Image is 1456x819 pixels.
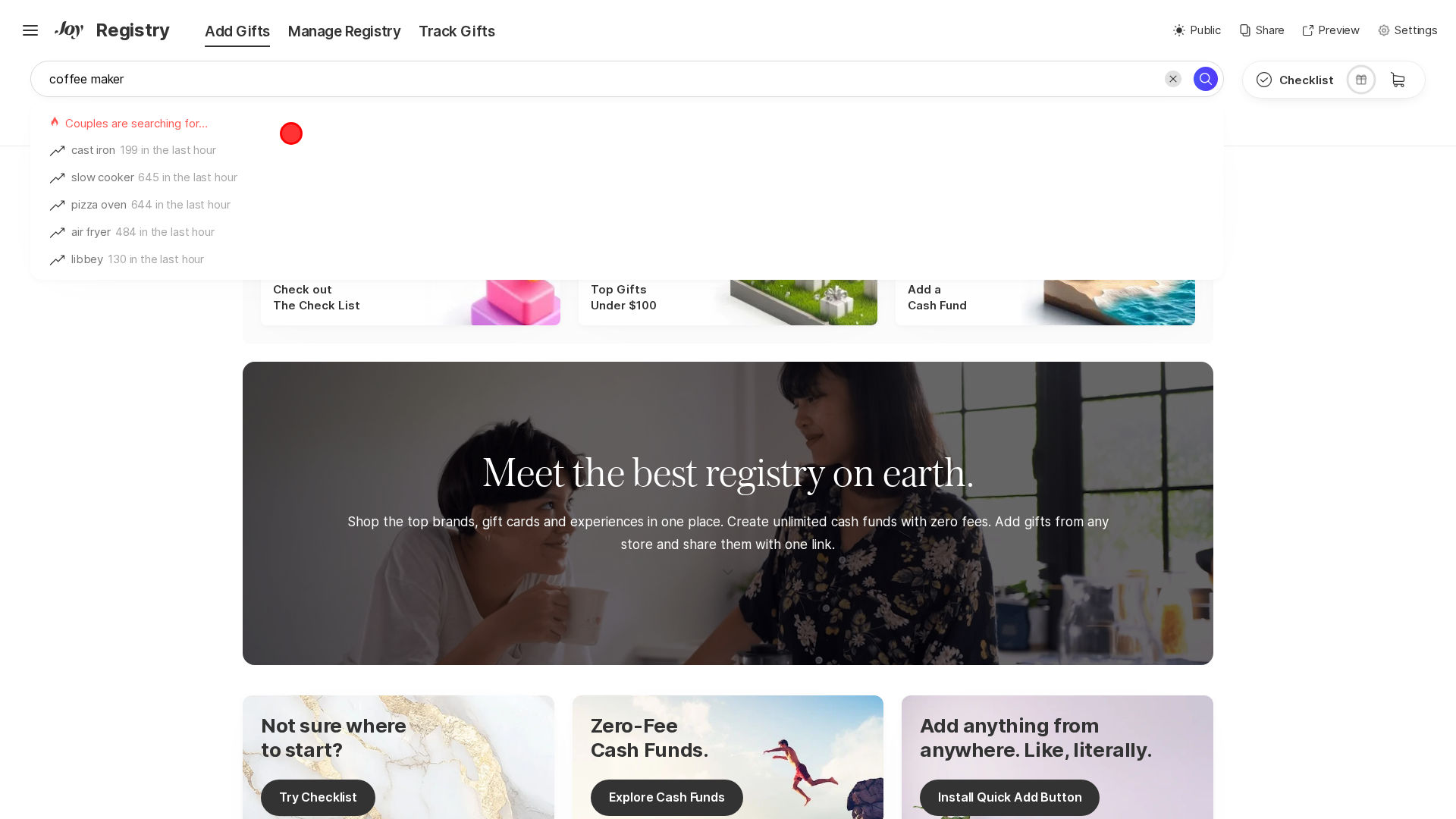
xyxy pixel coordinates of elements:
[908,281,967,313] span: Add a Cash Fund
[591,281,657,313] span: Top Gifts Under $100
[591,780,743,816] button: Explore Cash Funds
[96,17,170,44] span: Registry
[1243,61,1346,98] button: Checklist
[71,224,111,242] p: air fryer
[71,169,133,187] p: slow cooker
[1318,22,1360,39] p: Preview
[279,21,409,42] div: Manage Registry
[591,714,743,761] p: Zero-Fee Cash Funds.
[261,780,375,816] button: Try Checklist
[71,142,115,160] p: cast iron
[409,21,504,42] div: Track Gifts
[174,21,279,42] div: Add Gifts
[261,714,406,761] p: Not sure where to start?
[1303,22,1360,39] button: Preview
[1239,22,1285,39] button: Share
[65,115,208,131] p: Couples are searching for…
[30,61,1224,97] input: Search brands, products, or paste a URL
[1378,22,1438,39] button: Settings
[482,447,974,498] h1: Meet the best registry on earth.
[334,510,1122,557] div: Shop the top brands, gift cards and experiences in one place. Create unlimited cash funds with ze...
[920,714,1152,761] p: Add anything from anywhere. Like, literally.
[120,142,216,160] p: 199 in the last hour
[1256,22,1285,39] p: Share
[1194,67,1218,91] button: Search for
[138,169,237,187] p: 645 in the last hour
[71,251,103,269] p: libbey
[1173,22,1221,39] button: Public
[1190,22,1221,39] p: Public
[1395,22,1438,39] p: Settings
[273,281,360,313] span: Check out The Check List
[920,780,1100,816] button: Install Quick Add Button
[131,196,231,215] p: 644 in the last hour
[71,196,127,215] p: pizza oven
[115,224,215,242] p: 484 in the last hour
[108,251,204,269] p: 130 in the last hour
[1165,71,1181,87] button: Clear search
